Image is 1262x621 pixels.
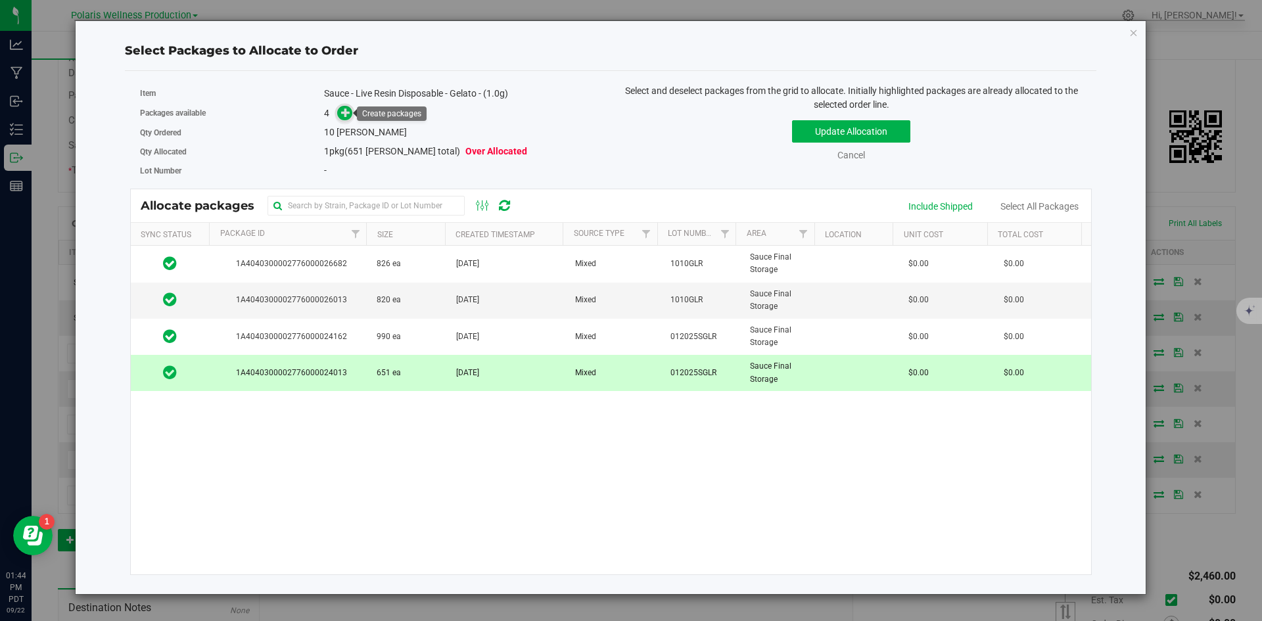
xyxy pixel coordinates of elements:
a: Location [825,230,862,239]
a: Filter [344,223,366,245]
span: Mixed [575,331,596,343]
span: 012025SGLR [670,367,716,379]
a: Package Id [220,229,265,238]
span: 651 ea [377,367,401,379]
a: Filter [793,223,814,245]
span: 1010GLR [670,294,703,306]
div: Select Packages to Allocate to Order [125,42,1096,60]
span: (651 [PERSON_NAME] total) [344,146,460,156]
iframe: Resource center [13,516,53,555]
span: 1 [324,146,329,156]
input: Search by Strain, Package ID or Lot Number [268,196,465,216]
span: 10 [324,127,335,137]
span: Mixed [575,294,596,306]
div: Create packages [362,109,421,118]
a: Sync Status [141,230,191,239]
span: 990 ea [377,331,401,343]
iframe: Resource center unread badge [39,514,55,530]
span: Over Allocated [465,146,527,156]
span: 1A4040300002776000024013 [218,367,361,379]
a: Total Cost [998,230,1043,239]
label: Qty Ordered [140,127,325,139]
span: Sauce Final Storage [750,324,814,349]
span: pkg [324,146,527,156]
span: $0.00 [1004,331,1024,343]
a: Size [377,230,393,239]
a: Cancel [837,150,865,160]
span: In Sync [163,363,177,382]
span: $0.00 [908,258,929,270]
a: Area [747,229,766,238]
span: [DATE] [456,367,479,379]
span: Mixed [575,367,596,379]
span: In Sync [163,290,177,309]
a: Filter [635,223,657,245]
span: Allocate packages [141,198,268,213]
span: 820 ea [377,294,401,306]
a: Created Timestamp [456,230,535,239]
span: $0.00 [908,367,929,379]
span: Select and deselect packages from the grid to allocate. Initially highlighted packages are alread... [625,85,1078,110]
span: [PERSON_NAME] [337,127,407,137]
span: Sauce Final Storage [750,360,814,385]
span: 1A4040300002776000026013 [218,294,361,306]
span: $0.00 [1004,367,1024,379]
label: Packages available [140,107,325,119]
span: [DATE] [456,258,479,270]
span: In Sync [163,327,177,346]
span: Sauce Final Storage [750,251,814,276]
a: Select All Packages [1000,201,1079,212]
span: 4 [324,108,329,118]
span: [DATE] [456,294,479,306]
span: In Sync [163,254,177,273]
span: $0.00 [1004,258,1024,270]
a: Filter [714,223,736,245]
span: 826 ea [377,258,401,270]
span: $0.00 [1004,294,1024,306]
span: 1A4040300002776000024162 [218,331,361,343]
a: Unit Cost [904,230,943,239]
label: Lot Number [140,165,325,177]
span: Sauce Final Storage [750,288,814,313]
span: $0.00 [908,294,929,306]
a: Lot Number [668,229,715,238]
span: $0.00 [908,331,929,343]
div: Sauce - Live Resin Disposable - Gelato - (1.0g) [324,87,601,101]
span: - [324,165,327,175]
label: Item [140,87,325,99]
span: 1A4040300002776000026682 [218,258,361,270]
label: Qty Allocated [140,146,325,158]
div: Include Shipped [908,200,973,214]
button: Update Allocation [792,120,910,143]
span: [DATE] [456,331,479,343]
span: 1010GLR [670,258,703,270]
span: Mixed [575,258,596,270]
a: Source Type [574,229,624,238]
span: 012025SGLR [670,331,716,343]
